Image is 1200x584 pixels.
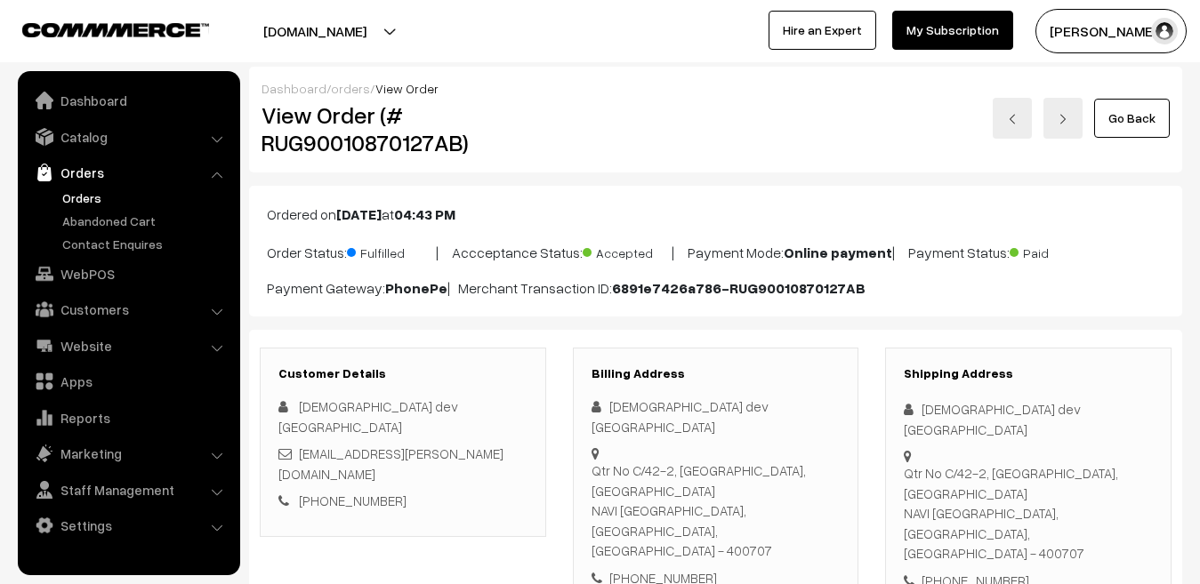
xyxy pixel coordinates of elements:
[347,239,436,262] span: Fulfilled
[769,11,876,50] a: Hire an Expert
[58,188,234,207] a: Orders
[892,11,1013,50] a: My Subscription
[592,366,841,381] h3: Billing Address
[904,399,1153,439] div: [DEMOGRAPHIC_DATA] dev [GEOGRAPHIC_DATA]
[22,293,234,325] a: Customers
[267,239,1164,263] p: Order Status: | Accceptance Status: | Payment Mode: | Payment Status:
[784,244,892,261] b: Online payment
[22,18,178,39] a: COMMMERCE
[1094,99,1170,138] a: Go Back
[1010,239,1099,262] span: Paid
[278,398,458,435] span: [DEMOGRAPHIC_DATA] dev [GEOGRAPHIC_DATA]
[592,460,841,561] div: Qtr No C/42-2, [GEOGRAPHIC_DATA], [GEOGRAPHIC_DATA] NAVI [GEOGRAPHIC_DATA], [GEOGRAPHIC_DATA], [G...
[22,437,234,469] a: Marketing
[22,121,234,153] a: Catalog
[58,235,234,253] a: Contact Enquires
[22,474,234,506] a: Staff Management
[201,9,429,53] button: [DOMAIN_NAME]
[22,23,209,36] img: COMMMERCE
[394,205,455,223] b: 04:43 PM
[22,330,234,362] a: Website
[267,204,1164,225] p: Ordered on at
[1151,18,1178,44] img: user
[262,79,1170,98] div: / /
[385,279,447,297] b: PhonePe
[904,366,1153,381] h3: Shipping Address
[1058,114,1068,124] img: right-arrow.png
[262,81,326,96] a: Dashboard
[1007,114,1018,124] img: left-arrow.png
[299,492,407,508] a: [PHONE_NUMBER]
[278,445,503,482] a: [EMAIL_ADDRESS][PERSON_NAME][DOMAIN_NAME]
[22,156,234,188] a: Orders
[262,101,546,156] h2: View Order (# RUG90010870127AB)
[267,277,1164,299] p: Payment Gateway: | Merchant Transaction ID:
[278,366,528,381] h3: Customer Details
[22,258,234,290] a: WebPOS
[612,279,866,297] b: 6891e7426a786-RUG90010870127AB
[336,205,382,223] b: [DATE]
[331,81,370,96] a: orders
[904,463,1153,564] div: Qtr No C/42-2, [GEOGRAPHIC_DATA], [GEOGRAPHIC_DATA] NAVI [GEOGRAPHIC_DATA], [GEOGRAPHIC_DATA], [G...
[58,212,234,230] a: Abandoned Cart
[22,365,234,397] a: Apps
[375,81,439,96] span: View Order
[583,239,672,262] span: Accepted
[22,402,234,434] a: Reports
[22,84,234,116] a: Dashboard
[592,396,841,436] div: [DEMOGRAPHIC_DATA] dev [GEOGRAPHIC_DATA]
[22,509,234,541] a: Settings
[1035,9,1187,53] button: [PERSON_NAME]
